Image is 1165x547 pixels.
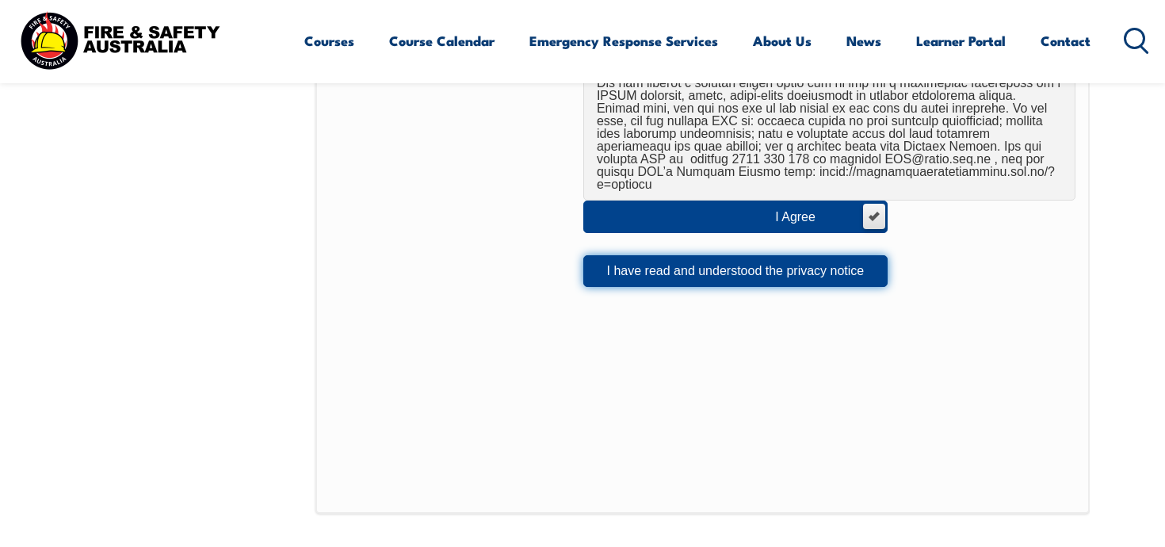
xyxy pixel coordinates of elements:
a: Courses [304,20,354,62]
a: Course Calendar [389,20,495,62]
a: Learner Portal [916,20,1006,62]
button: I have read and understood the privacy notice [583,255,888,287]
div: I Agree [775,211,847,224]
a: News [846,20,881,62]
a: Contact [1041,20,1091,62]
a: Emergency Response Services [529,20,718,62]
a: About Us [753,20,812,62]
